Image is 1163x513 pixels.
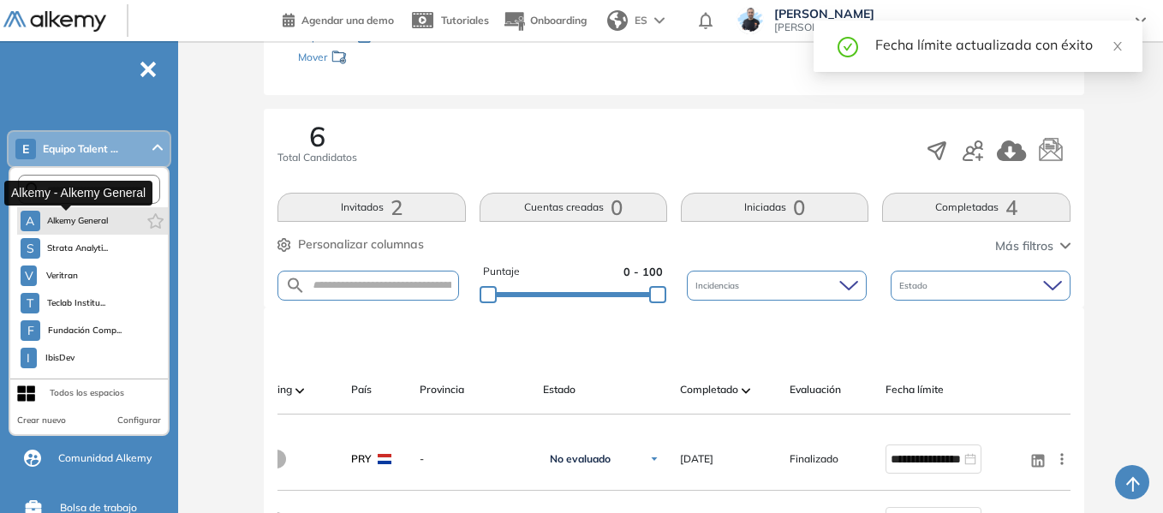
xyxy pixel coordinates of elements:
[378,454,391,464] img: PRY
[17,414,66,427] button: Crear nuevo
[309,122,325,150] span: 6
[298,236,424,254] span: Personalizar columnas
[680,382,738,397] span: Completado
[26,214,34,228] span: A
[543,382,576,397] span: Estado
[774,7,1118,21] span: [PERSON_NAME]
[681,193,868,222] button: Iniciadas0
[301,14,394,27] span: Agendar una demo
[285,275,306,296] img: SEARCH_ALT
[774,21,1118,34] span: [PERSON_NAME][EMAIL_ADDRESS][PERSON_NAME][DOMAIN_NAME]
[277,150,357,165] span: Total Candidatos
[22,142,29,156] span: E
[4,181,152,206] div: Alkemy - Alkemy General
[27,351,30,365] span: I
[27,296,33,310] span: T
[635,13,647,28] span: ES
[480,193,667,222] button: Cuentas creadas0
[47,214,109,228] span: Alkemy General
[295,388,304,393] img: [missing "en.ARROW_ALT" translation]
[891,271,1071,301] div: Estado
[695,279,743,292] span: Incidencias
[995,237,1053,255] span: Más filtros
[46,296,106,310] span: Teclab Institu...
[790,451,838,467] span: Finalizado
[298,43,469,75] div: Mover
[875,34,1122,55] div: Fecha límite actualizada con éxito
[420,451,529,467] span: -
[27,242,34,255] span: S
[47,242,109,255] span: Strata Analyti...
[886,382,944,397] span: Fecha límite
[649,454,659,464] img: Ícono de flecha
[995,237,1071,255] button: Más filtros
[44,269,80,283] span: Veritran
[47,324,122,337] span: Fundación Comp...
[687,271,867,301] div: Incidencias
[25,269,33,283] span: V
[277,193,465,222] button: Invitados2
[50,386,124,400] div: Todos los espacios
[117,414,161,427] button: Configurar
[283,9,394,29] a: Agendar una demo
[607,10,628,31] img: world
[351,382,372,397] span: País
[1112,40,1124,52] span: close
[530,14,587,27] span: Onboarding
[550,452,611,466] span: No evaluado
[899,279,931,292] span: Estado
[43,142,118,156] span: Equipo Talent ...
[420,382,464,397] span: Provincia
[654,17,665,24] img: arrow
[351,451,371,467] span: PRY
[483,264,520,280] span: Puntaje
[838,34,858,57] span: check-circle
[1077,431,1163,513] div: Widget de chat
[44,351,77,365] span: IbisDev
[742,388,750,393] img: [missing "en.ARROW_ALT" translation]
[1077,431,1163,513] iframe: Chat Widget
[503,3,587,39] button: Onboarding
[790,382,841,397] span: Evaluación
[277,236,424,254] button: Personalizar columnas
[882,193,1070,222] button: Completadas4
[3,11,106,33] img: Logo
[623,264,663,280] span: 0 - 100
[58,450,152,466] span: Comunidad Alkemy
[441,14,489,27] span: Tutoriales
[680,451,713,467] span: [DATE]
[27,324,34,337] span: F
